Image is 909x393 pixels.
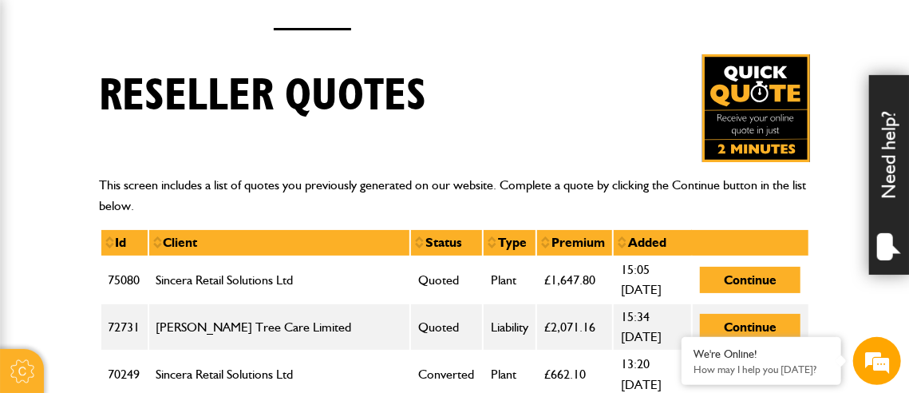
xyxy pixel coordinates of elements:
[700,267,800,293] button: Continue
[613,256,692,304] td: 15:05 [DATE]
[700,314,800,340] button: Continue
[702,54,810,162] img: Quick Quote
[100,175,810,216] p: This screen includes a list of quotes you previously generated on our website. Complete a quote b...
[869,75,909,275] div: Need help?
[694,347,829,361] div: We're Online!
[148,256,410,304] td: Sincera Retail Solutions Ltd
[536,304,613,351] td: £2,071.16
[483,256,536,304] td: Plant
[101,304,148,351] td: 72731
[410,229,483,256] th: Status
[702,54,810,162] a: Get your insurance quote in just 2-minutes
[410,304,483,351] td: Quoted
[694,363,829,375] p: How may I help you today?
[410,256,483,304] td: Quoted
[613,229,808,256] th: Added
[101,256,148,304] td: 75080
[100,69,427,123] h1: Reseller quotes
[536,256,613,304] td: £1,647.80
[148,304,410,351] td: [PERSON_NAME] Tree Care Limited
[536,229,613,256] th: Premium
[483,229,536,256] th: Type
[148,229,410,256] th: Client
[101,229,148,256] th: Id
[483,304,536,351] td: Liability
[613,304,692,351] td: 15:34 [DATE]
